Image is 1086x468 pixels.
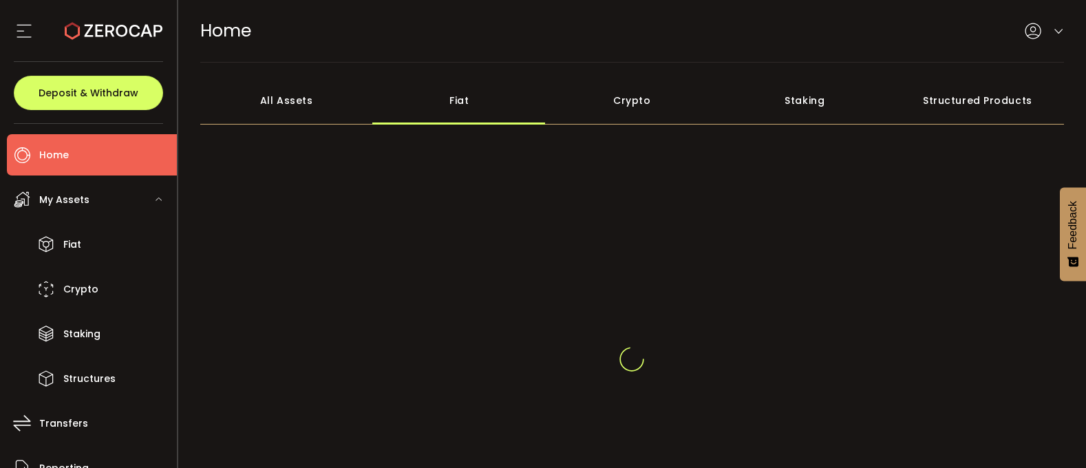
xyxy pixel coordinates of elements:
div: All Assets [200,76,373,125]
span: Structures [63,369,116,389]
span: Home [200,19,251,43]
span: My Assets [39,190,89,210]
div: Staking [718,76,891,125]
span: Fiat [63,235,81,255]
span: Staking [63,324,100,344]
div: Fiat [373,76,546,125]
span: Feedback [1067,201,1079,249]
div: Crypto [546,76,718,125]
span: Deposit & Withdraw [39,88,138,98]
span: Crypto [63,279,98,299]
div: Structured Products [891,76,1064,125]
span: Transfers [39,414,88,434]
span: Home [39,145,69,165]
button: Deposit & Withdraw [14,76,163,110]
button: Feedback - Show survey [1060,187,1086,281]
